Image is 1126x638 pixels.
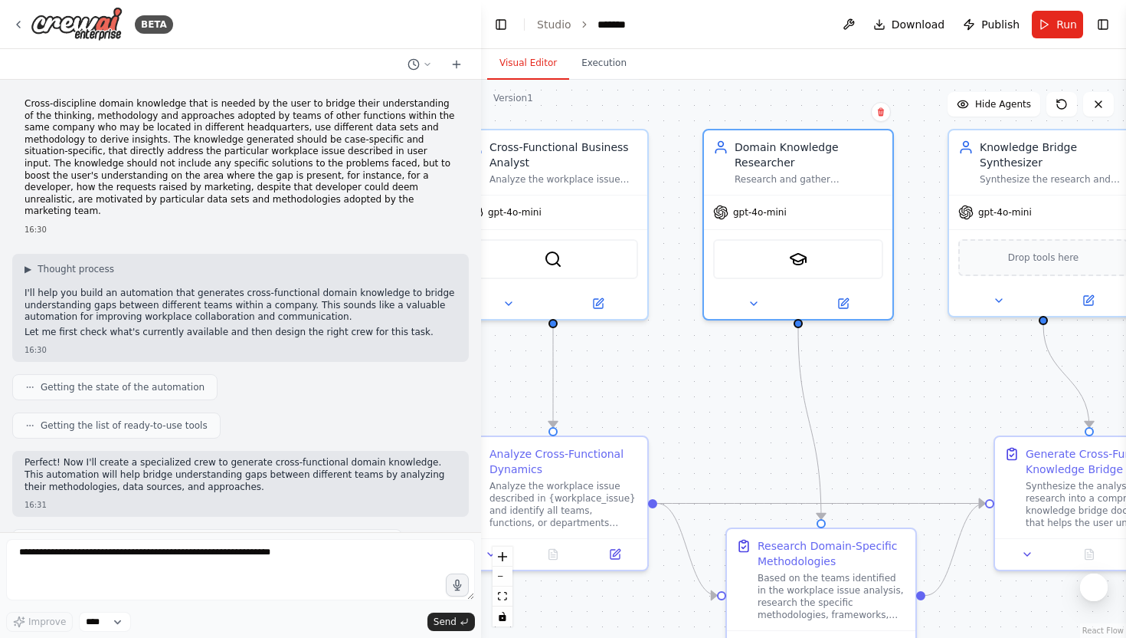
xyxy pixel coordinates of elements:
img: SerplyWebSearchTool [544,250,562,268]
span: Thought process [38,263,114,275]
button: Execution [569,48,639,80]
g: Edge from a67c1f36-2080-416b-ad82-cea6fa8d5fdb to c05cd1e4-8c10-483f-9ea8-4c3be780f98b [1036,325,1097,427]
g: Edge from 4760c1a8-7ffb-4697-a792-8b1391ae32ec to c05cd1e4-8c10-483f-9ea8-4c3be780f98b [925,496,985,603]
p: Cross-discipline domain knowledge that is needed by the user to bridge their understanding of the... [25,98,457,218]
span: ▶ [25,263,31,275]
div: Based on the teams identified in the workplace issue analysis, research the specific methodologie... [758,572,906,621]
button: Run [1032,11,1083,38]
span: Getting the list of ready-to-use tools [41,419,208,432]
span: Getting the state of the automation [41,381,205,393]
button: Delete node [871,102,891,122]
p: Perfect! Now I'll create a specialized crew to generate cross-functional domain knowledge. This a... [25,457,457,493]
div: 16:31 [25,499,457,511]
g: Edge from 0e2794d6-845e-477e-b45f-8c27fa647198 to 4760c1a8-7ffb-4697-a792-8b1391ae32ec [790,328,829,519]
p: Let me first check what's currently available and then design the right crew for this task. [25,327,457,339]
button: Send [427,613,475,631]
img: Logo [31,7,123,41]
div: Analyze Cross-Functional Dynamics [489,446,638,477]
button: Publish [957,11,1026,38]
div: Cross-Functional Business Analyst [489,140,638,170]
button: Switch to previous chat [401,55,438,74]
button: Open in side panel [555,294,641,313]
span: Publish [981,17,1020,32]
g: Edge from e63c2f91-0161-4473-a253-145e0d5acd59 to c05cd1e4-8c10-483f-9ea8-4c3be780f98b [657,496,985,511]
button: zoom out [493,567,512,587]
div: Version 1 [493,92,533,104]
button: Improve [6,612,73,632]
button: zoom in [493,547,512,567]
button: Hide Agents [948,92,1040,117]
button: Visual Editor [487,48,569,80]
g: Edge from 1b3405b8-3cb4-4519-a055-bcf28fb9e9e2 to e63c2f91-0161-4473-a253-145e0d5acd59 [545,328,561,427]
span: Download [892,17,945,32]
a: React Flow attribution [1082,626,1124,635]
div: Analyze the workplace issue described in {workplace_issue} and identify the different functions, ... [489,173,638,186]
g: Edge from e63c2f91-0161-4473-a253-145e0d5acd59 to 4760c1a8-7ffb-4697-a792-8b1391ae32ec [657,496,717,603]
div: Analyze the workplace issue described in {workplace_issue} and identify all teams, functions, or ... [489,480,638,529]
button: Hide left sidebar [490,14,512,35]
button: fit view [493,587,512,607]
button: Start a new chat [444,55,469,74]
span: gpt-4o-mini [978,206,1032,219]
div: BETA [135,15,173,34]
div: React Flow controls [493,547,512,626]
a: Studio [537,18,571,31]
div: Research and gather comprehensive information about the specific methodologies, frameworks, tools... [735,173,883,186]
span: gpt-4o-mini [488,206,542,219]
span: Send [434,616,457,628]
button: ▶Thought process [25,263,114,275]
button: Open in side panel [588,545,641,564]
button: Click to speak your automation idea [446,574,469,597]
div: Research Domain-Specific Methodologies [758,538,906,569]
div: 16:30 [25,224,457,235]
span: Hide Agents [975,98,1031,110]
button: toggle interactivity [493,607,512,626]
div: Domain Knowledge ResearcherResearch and gather comprehensive information about the specific metho... [702,129,894,321]
button: No output available [521,545,586,564]
span: Run [1056,17,1077,32]
span: Drop tools here [1008,250,1079,265]
p: I'll help you build an automation that generates cross-functional domain knowledge to bridge unde... [25,288,457,324]
span: Improve [28,616,66,628]
div: Cross-Functional Business AnalystAnalyze the workplace issue described in {workplace_issue} and i... [457,129,649,321]
span: gpt-4o-mini [733,206,787,219]
img: SerplyScholarSearchTool [789,250,807,268]
button: No output available [1057,545,1122,564]
div: 16:30 [25,344,457,356]
button: Show right sidebar [1092,14,1114,35]
button: Download [867,11,951,38]
button: Open in side panel [800,294,886,313]
div: Analyze Cross-Functional DynamicsAnalyze the workplace issue described in {workplace_issue} and i... [457,436,649,571]
div: Domain Knowledge Researcher [735,140,883,170]
nav: breadcrumb [537,17,626,32]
